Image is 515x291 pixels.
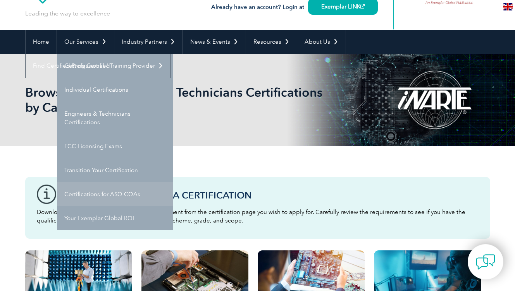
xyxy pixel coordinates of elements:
[57,158,173,182] a: Transition Your Certification
[476,252,495,272] img: contact-chat.png
[183,30,246,54] a: News & Events
[57,30,114,54] a: Our Services
[57,102,173,134] a: Engineers & Technicians Certifications
[37,208,479,225] p: Download the “Certification Requirements” document from the certification page you wish to apply ...
[57,78,173,102] a: Individual Certifications
[57,134,173,158] a: FCC Licensing Exams
[60,190,479,200] h3: Before You Apply For a Certification
[246,30,297,54] a: Resources
[211,2,378,12] h3: Already have an account? Login at
[503,3,513,10] img: en
[26,54,171,78] a: Find Certified Professional / Training Provider
[25,9,110,18] p: Leading the way to excellence
[26,30,57,54] a: Home
[360,4,365,9] img: open_square.png
[25,85,323,115] h1: Browse All Engineers and Technicians Certifications by Category
[114,30,183,54] a: Industry Partners
[297,30,346,54] a: About Us
[57,206,173,230] a: Your Exemplar Global ROI
[57,182,173,206] a: Certifications for ASQ CQAs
